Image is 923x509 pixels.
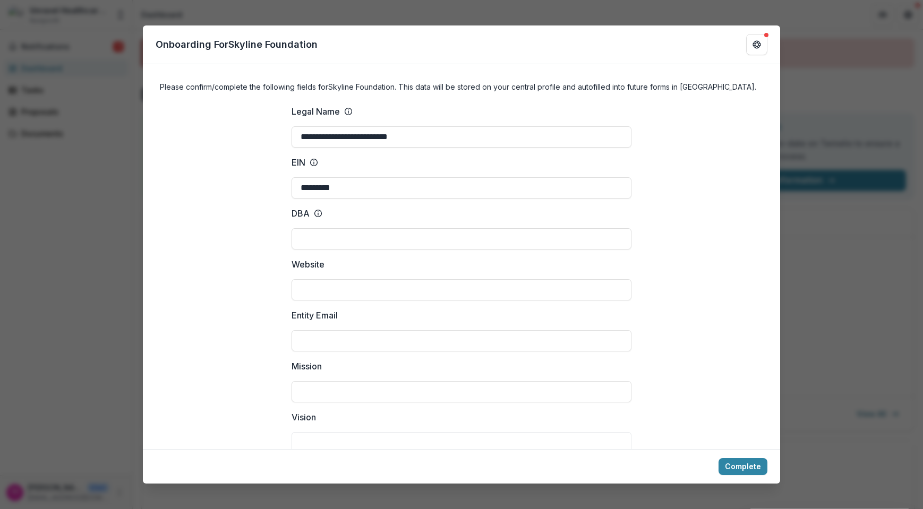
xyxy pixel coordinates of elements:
p: Mission [292,360,322,373]
p: Onboarding For Skyline Foundation [156,37,318,51]
h4: Please confirm/complete the following fields for Skyline Foundation . This data will be stored on... [160,81,763,92]
p: DBA [292,207,310,220]
button: Get Help [746,34,767,55]
button: Complete [719,458,767,475]
p: EIN [292,156,305,169]
p: Entity Email [292,309,338,322]
p: Legal Name [292,105,340,118]
p: Vision [292,411,316,424]
p: Website [292,258,324,271]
